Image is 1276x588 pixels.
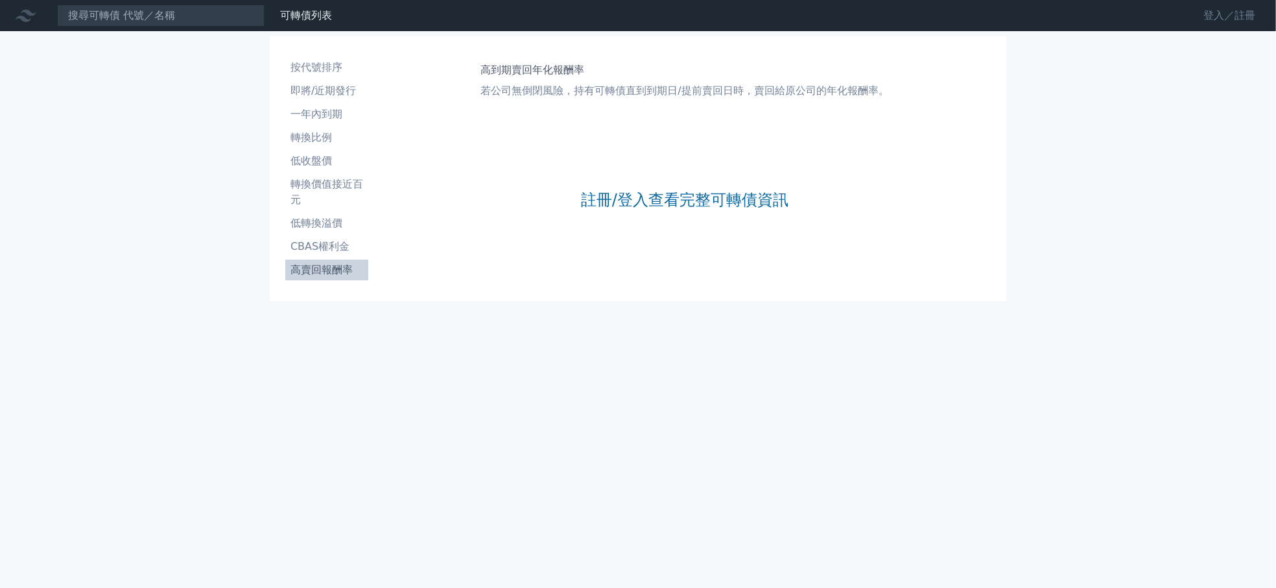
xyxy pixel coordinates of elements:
[285,127,368,148] a: 轉換比例
[285,57,368,78] a: 按代號排序
[285,153,368,169] li: 低收盤價
[285,236,368,257] a: CBAS權利金
[285,60,368,75] li: 按代號排序
[480,83,888,99] p: 若公司無倒閉風險，持有可轉債直到到期日/提前賣回日時，賣回給原公司的年化報酬率。
[285,106,368,122] li: 一年內到期
[285,177,368,208] li: 轉換價值接近百元
[57,5,265,27] input: 搜尋可轉債 代號／名稱
[285,104,368,125] a: 一年內到期
[285,213,368,234] a: 低轉換溢價
[285,83,368,99] li: 即將/近期發行
[285,80,368,101] a: 即將/近期發行
[280,9,332,21] a: 可轉債列表
[285,215,368,231] li: 低轉換溢價
[285,260,368,280] a: 高賣回報酬率
[480,62,888,78] h1: 高到期賣回年化報酬率
[285,130,368,145] li: 轉換比例
[285,151,368,171] a: 低收盤價
[581,190,788,210] a: 註冊/登入查看完整可轉債資訊
[1193,5,1266,26] a: 登入／註冊
[285,262,368,278] li: 高賣回報酬率
[285,174,368,210] a: 轉換價值接近百元
[285,239,368,254] li: CBAS權利金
